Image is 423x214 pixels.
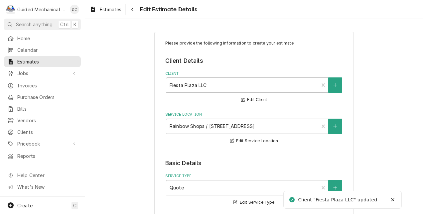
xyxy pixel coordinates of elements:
span: Ctrl [60,21,69,28]
span: C [73,202,76,209]
a: Calendar [4,45,81,55]
a: Go to What's New [4,181,81,192]
span: Help Center [17,172,77,179]
label: Client [165,71,343,76]
a: Go to Help Center [4,170,81,181]
span: K [73,21,76,28]
a: Clients [4,127,81,138]
span: Purchase Orders [17,94,77,101]
div: Daniel Cornell's Avatar [70,5,79,14]
button: Navigate back [127,4,138,15]
div: Service Type [165,173,343,206]
button: Create New Client [328,77,342,93]
button: Search anythingCtrlK [4,19,81,30]
button: Create New Service [328,180,342,195]
label: Service Type [165,173,343,179]
svg: Create New Location [333,124,337,129]
span: Search anything [16,21,53,28]
div: Client [165,71,343,104]
svg: Create New Service [333,185,337,190]
span: Edit Estimate Details [138,5,197,14]
a: Vendors [4,115,81,126]
span: Pricebook [17,140,68,147]
a: Go to Pricebook [4,138,81,149]
legend: Client Details [165,56,343,65]
span: Estimates [100,6,121,13]
span: Bills [17,105,77,112]
span: What's New [17,183,77,190]
label: Service Location [165,112,343,117]
legend: Basic Details [165,159,343,167]
a: Go to Jobs [4,68,81,79]
a: Purchase Orders [4,92,81,103]
a: Reports [4,151,81,161]
span: Jobs [17,70,68,77]
button: Create New Location [328,119,342,134]
button: Edit Client [240,96,268,104]
span: Create [17,203,33,208]
div: DC [70,5,79,14]
div: Guided Mechanical Services, LLC's Avatar [6,5,15,14]
span: Calendar [17,47,77,53]
button: Edit Service Type [232,198,275,207]
a: Estimates [87,4,124,15]
div: Service Location [165,112,343,145]
div: G [6,5,15,14]
svg: Create New Client [333,83,337,87]
p: Please provide the following information to create your estimate: [165,40,343,46]
a: Invoices [4,80,81,91]
span: Estimates [17,58,77,65]
a: Estimates [4,56,81,67]
div: Client "Fiesta Plaza LLC" updated [298,196,378,203]
span: Clients [17,129,77,136]
button: Edit Service Location [229,137,279,145]
span: Vendors [17,117,77,124]
span: Reports [17,153,77,160]
a: Home [4,33,81,44]
div: Guided Mechanical Services, LLC [17,6,66,13]
span: Home [17,35,77,42]
a: Bills [4,103,81,114]
span: Invoices [17,82,77,89]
